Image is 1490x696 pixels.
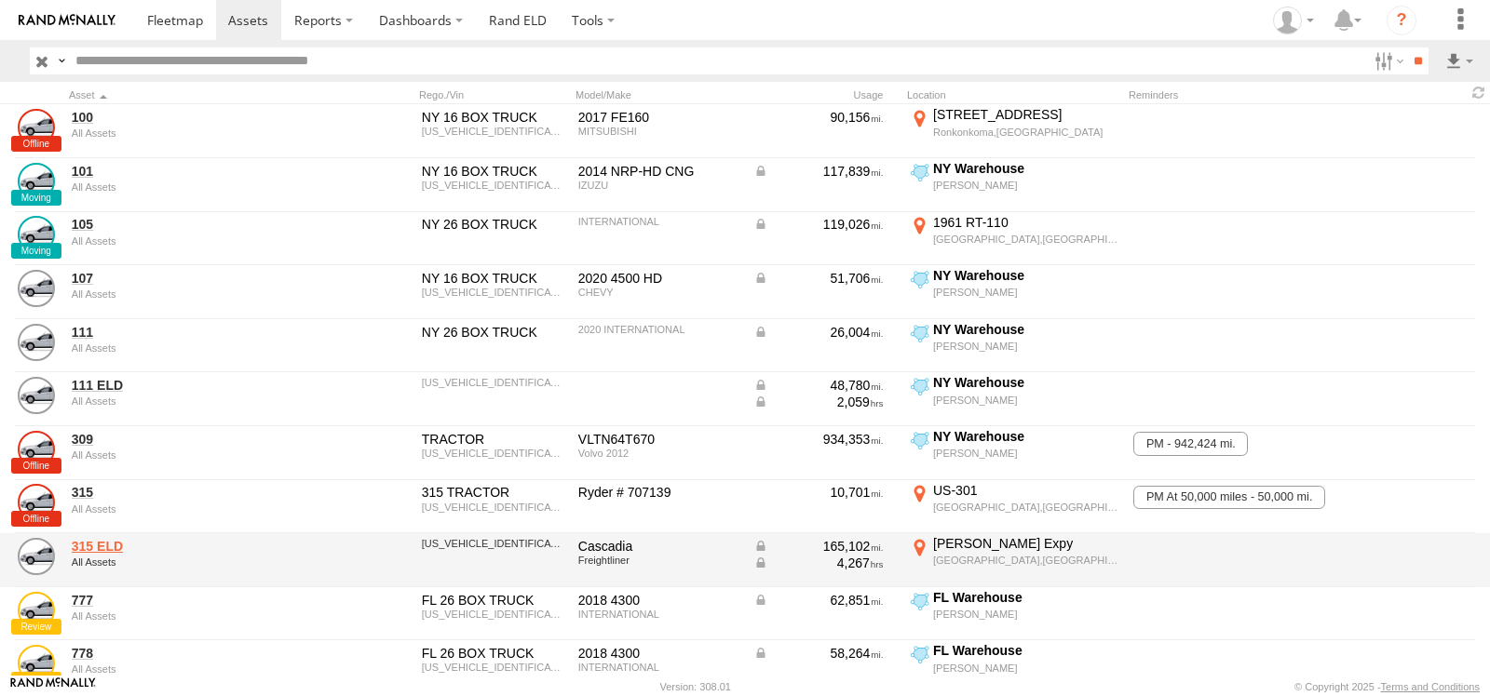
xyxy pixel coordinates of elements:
div: [PERSON_NAME] [933,608,1118,621]
div: undefined [72,449,327,461]
div: Rego./Vin [419,88,568,101]
a: View Asset Details [18,324,55,361]
label: Click to View Current Location [907,321,1121,371]
div: NY 16 BOX TRUCK [422,109,565,126]
div: 4V4NC9EH2CN540803 [422,448,565,459]
div: [PERSON_NAME] Expy [933,535,1118,552]
div: Usage [751,88,900,101]
div: undefined [72,181,327,193]
a: 309 [72,431,327,448]
div: 2018 4300 [578,645,740,662]
div: 54DC4W1C7ES802629 [422,180,565,191]
div: CHEVY [578,287,740,298]
div: FL 26 BOX TRUCK [422,645,565,662]
div: 1HTMMMML3JH530549 [422,609,565,620]
div: [PERSON_NAME] [933,179,1118,192]
div: [PERSON_NAME] [933,447,1118,460]
label: Click to View Current Location [907,374,1121,424]
div: 3AKJHHDR6RSUV6338 [422,538,565,549]
div: FL Warehouse [933,642,1118,659]
div: JALCDW160L7011596 [422,287,565,298]
div: undefined [72,503,327,515]
div: Volvo 2012 [578,448,740,459]
a: Terms and Conditions [1381,681,1480,692]
div: [GEOGRAPHIC_DATA],[GEOGRAPHIC_DATA] [933,554,1118,567]
div: Click to Sort [69,88,330,101]
label: Click to View Current Location [907,482,1121,532]
a: View Asset Details [18,109,55,146]
a: View Asset Details [18,216,55,253]
div: NY 16 BOX TRUCK [422,163,565,180]
div: NY Warehouse [933,428,1118,445]
label: Search Query [54,47,69,74]
div: Ryder # 707139 [578,484,740,501]
a: 105 [72,216,327,233]
div: 315 TRACTOR [422,484,565,501]
div: undefined [72,556,327,568]
a: View Asset Details [18,431,55,468]
div: Ronkonkoma,[GEOGRAPHIC_DATA] [933,126,1118,139]
a: 111 ELD [72,377,327,394]
label: Click to View Current Location [907,214,1121,264]
a: View Asset Details [18,592,55,629]
a: 111 [72,324,327,341]
a: View Asset Details [18,270,55,307]
div: Data from Vehicle CANbus [753,377,884,394]
a: View Asset Details [18,484,55,521]
div: NY 16 BOX TRUCK [422,270,565,287]
div: Freightliner [578,555,740,566]
div: [GEOGRAPHIC_DATA],[GEOGRAPHIC_DATA] [933,501,1118,514]
div: NY Warehouse [933,374,1118,391]
div: Data from Vehicle CANbus [753,592,884,609]
div: undefined [72,288,327,300]
a: 107 [72,270,327,287]
div: Cascadia [578,538,740,555]
div: Data from Vehicle CANbus [753,216,884,233]
div: Data from Vehicle CANbus [753,645,884,662]
a: 777 [72,592,327,609]
span: Refresh [1468,84,1490,101]
div: JL6BNG1A5HK003140 [422,126,565,137]
div: undefined [72,663,327,675]
a: 100 [72,109,327,126]
div: FL 26 BOX TRUCK [422,592,565,609]
div: VLTN64T670 [578,431,740,448]
div: [GEOGRAPHIC_DATA],[GEOGRAPHIC_DATA] [933,233,1118,246]
div: Model/Make [576,88,743,101]
div: Data from Vehicle CANbus [753,324,884,341]
div: [PERSON_NAME] [933,394,1118,407]
i: ? [1387,6,1416,35]
img: rand-logo.svg [19,14,115,27]
a: View Asset Details [18,377,55,414]
div: 90,156 [753,109,884,126]
label: Click to View Current Location [907,535,1121,585]
div: 3HAEUMML7LL385906 [422,377,565,388]
a: View Asset Details [18,645,55,682]
a: Visit our Website [10,677,96,696]
div: [STREET_ADDRESS] [933,106,1118,123]
a: 101 [72,163,327,180]
div: 934,353 [753,431,884,448]
div: Data from Vehicle CANbus [753,538,884,555]
label: Search Filter Options [1367,47,1407,74]
div: INTERNATIONAL [578,609,740,620]
div: NY Warehouse [933,160,1118,177]
div: Version: 308.01 [660,681,731,692]
div: NY Warehouse [933,267,1118,284]
a: 315 ELD [72,538,327,555]
div: Victor Calcano Jr [1266,7,1321,34]
span: PM At 50,000 miles - 50,000 mi. [1133,486,1325,510]
div: NY Warehouse [933,321,1118,338]
div: undefined [72,610,327,622]
div: undefined [72,235,327,247]
div: undefined [72,342,327,354]
div: 2020 4500 HD [578,270,740,287]
div: Data from Vehicle CANbus [753,163,884,180]
label: Click to View Current Location [907,160,1121,210]
div: MITSUBISHI [578,126,740,137]
div: 1HTMMMMLXJH530550 [422,662,565,673]
div: 10,701 [753,484,884,501]
div: NY 26 BOX TRUCK [422,324,565,341]
label: Click to View Current Location [907,589,1121,639]
div: Reminders [1129,88,1306,101]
